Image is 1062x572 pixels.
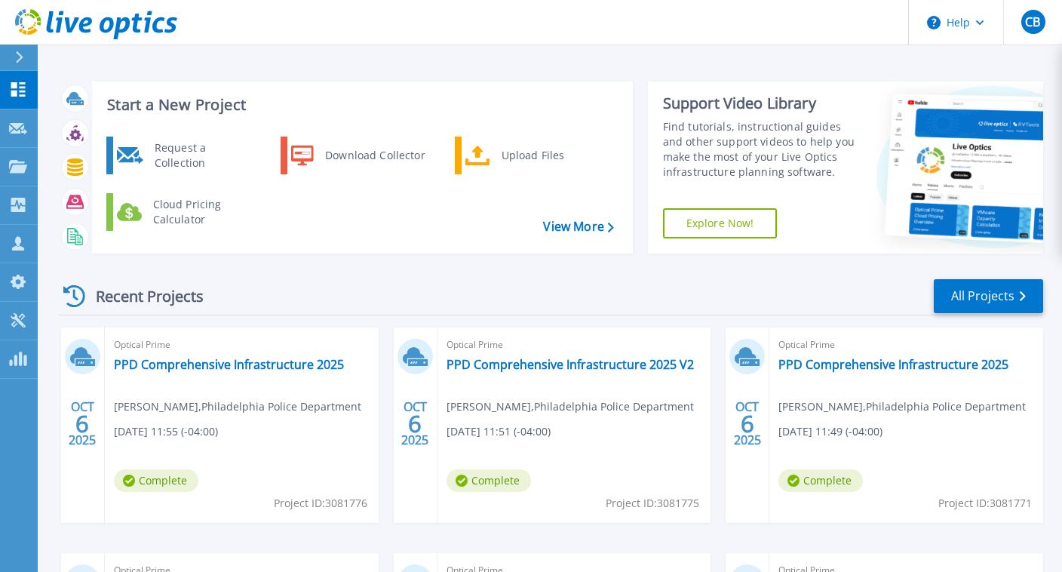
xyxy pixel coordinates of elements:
[733,396,762,451] div: OCT 2025
[938,495,1032,512] span: Project ID: 3081771
[114,337,370,353] span: Optical Prime
[114,423,218,440] span: [DATE] 11:55 (-04:00)
[274,495,367,512] span: Project ID: 3081776
[494,140,606,171] div: Upload Files
[147,140,257,171] div: Request a Collection
[543,220,613,234] a: View More
[1025,16,1040,28] span: CB
[606,495,699,512] span: Project ID: 3081775
[447,398,694,415] span: [PERSON_NAME] , Philadelphia Police Department
[741,417,754,430] span: 6
[114,469,198,492] span: Complete
[318,140,431,171] div: Download Collector
[663,94,860,113] div: Support Video Library
[778,337,1034,353] span: Optical Prime
[281,137,435,174] a: Download Collector
[75,417,89,430] span: 6
[778,357,1008,372] a: PPD Comprehensive Infrastructure 2025
[114,398,361,415] span: [PERSON_NAME] , Philadelphia Police Department
[106,137,261,174] a: Request a Collection
[663,208,778,238] a: Explore Now!
[447,469,531,492] span: Complete
[934,279,1043,313] a: All Projects
[401,396,429,451] div: OCT 2025
[146,197,257,227] div: Cloud Pricing Calculator
[114,357,344,372] a: PPD Comprehensive Infrastructure 2025
[106,193,261,231] a: Cloud Pricing Calculator
[68,396,97,451] div: OCT 2025
[58,278,224,315] div: Recent Projects
[778,423,882,440] span: [DATE] 11:49 (-04:00)
[408,417,422,430] span: 6
[778,398,1026,415] span: [PERSON_NAME] , Philadelphia Police Department
[455,137,609,174] a: Upload Files
[107,97,613,113] h3: Start a New Project
[663,119,860,180] div: Find tutorials, instructional guides and other support videos to help you make the most of your L...
[778,469,863,492] span: Complete
[447,337,702,353] span: Optical Prime
[447,423,551,440] span: [DATE] 11:51 (-04:00)
[447,357,694,372] a: PPD Comprehensive Infrastructure 2025 V2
